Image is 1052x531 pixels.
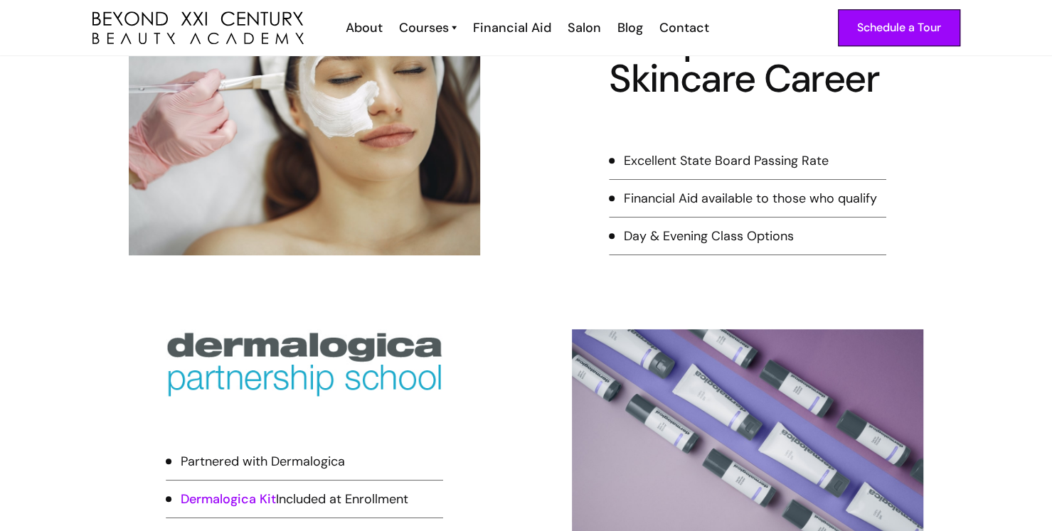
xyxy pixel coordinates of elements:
a: Blog [608,18,650,37]
a: home [92,11,304,45]
div: About [346,18,383,37]
div: Blog [617,18,643,37]
a: About [336,18,390,37]
a: Financial Aid [464,18,558,37]
div: Excellent State Board Passing Rate [624,151,829,170]
div: Day & Evening Class Options [624,227,794,245]
a: Schedule a Tour [838,9,960,46]
a: Salon [558,18,608,37]
div: Financial Aid available to those who qualify [624,189,877,208]
div: Partnered with Dermalogica [181,452,345,471]
a: Courses [399,18,457,37]
img: dermalogica partnership school [166,329,443,397]
div: Salon [568,18,601,37]
div: Courses [399,18,449,37]
div: Schedule a Tour [857,18,941,37]
div: Included at Enrollment [181,490,408,508]
a: Dermalogica Kit [181,490,276,508]
h4: Jumpstart Your Skincare Career [609,21,886,98]
div: Financial Aid [473,18,551,37]
img: facial application [129,21,480,255]
a: Contact [650,18,716,37]
img: beyond 21st century beauty academy logo [92,11,304,45]
div: Contact [659,18,709,37]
